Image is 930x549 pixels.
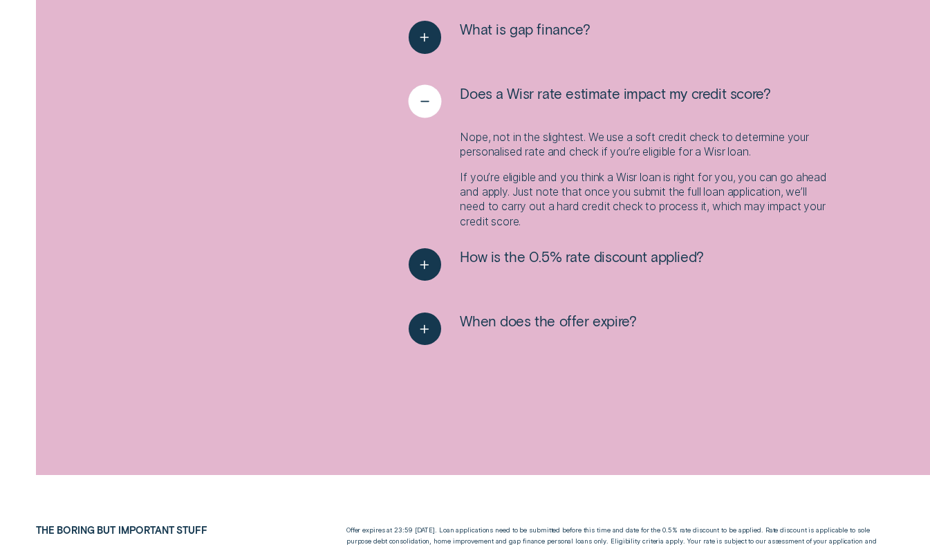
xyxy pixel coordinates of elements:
[30,525,279,536] h2: THE BORING BUT IMPORTANT STUFF
[460,170,832,229] p: If you’re eligible and you think a Wisr loan is right for you, you can go ahead and apply. Just n...
[460,21,590,39] span: What is gap finance?
[460,248,703,266] span: How is the 0.5% rate discount applied?
[409,85,771,118] button: See less
[460,85,770,103] span: Does a Wisr rate estimate impact my credit score?
[460,313,636,331] span: When does the offer expire?
[409,21,590,53] button: See more
[409,248,704,281] button: See more
[409,313,637,345] button: See more
[460,130,832,160] p: Nope, not in the slightest. We use a soft credit check to determine your personalised rate and ch...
